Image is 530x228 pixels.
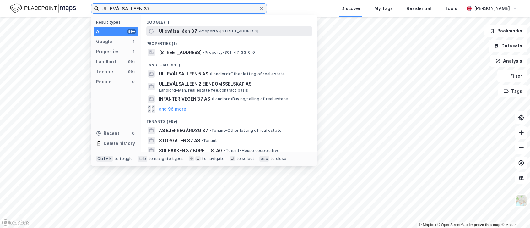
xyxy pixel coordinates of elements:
div: Delete history [104,140,135,147]
span: SOLBAKKEN 37 BORETTSLAG [159,147,223,154]
span: • [209,71,211,76]
div: Landlord [96,58,116,65]
span: Ullevålsalléen 37 [159,27,197,35]
a: OpenStreetMap [437,223,468,227]
div: to close [270,156,287,161]
div: to toggle [114,156,133,161]
span: Tenant • House cooperative [224,148,279,153]
div: 99+ [127,59,136,64]
span: Tenant • Other letting of real estate [209,128,282,133]
div: esc [259,156,269,162]
span: ULLEVÅLSALLEEN 5 AS [159,70,208,78]
div: Google [96,38,112,45]
div: Landlord (99+) [141,58,317,69]
span: Tenant [201,138,217,143]
span: [STREET_ADDRESS] [159,49,202,56]
span: • [198,29,200,33]
a: Mapbox homepage [2,219,30,226]
button: Bookmarks [484,25,527,37]
div: to navigate types [149,156,184,161]
div: Kontrollprogram for chat [499,198,530,228]
div: to select [236,156,255,161]
div: Discover [341,5,360,12]
span: Landlord • Other letting of real estate [209,71,285,76]
div: 99+ [127,29,136,34]
div: Recent [96,130,119,137]
a: Mapbox [419,223,436,227]
div: My Tags [374,5,393,12]
button: Filter [497,70,527,82]
a: Improve this map [469,223,500,227]
span: • [211,97,213,101]
div: Ctrl + k [96,156,113,162]
div: 1 [131,49,136,54]
img: Z [515,195,527,207]
span: Landlord • Man. real estate fee/contract basis [159,88,248,93]
span: AS BJERREGÅRDSG 37 [159,127,208,134]
span: STORGATEN 37 AS [159,137,200,144]
img: logo.f888ab2527a4732fd821a326f86c7f29.svg [10,3,76,14]
div: 1 [131,39,136,44]
input: Search by address, cadastre, landlords, tenants or people [99,4,259,13]
div: Tools [445,5,457,12]
div: Residential [407,5,431,12]
div: 0 [131,131,136,136]
div: 99+ [127,69,136,74]
button: Analysis [490,55,527,67]
span: • [203,50,205,55]
div: 0 [131,79,136,84]
span: Landlord • Buying/selling of real estate [211,97,288,102]
div: All [96,28,102,35]
div: tab [138,156,147,162]
div: to navigate [202,156,224,161]
span: Property • [STREET_ADDRESS] [198,29,258,34]
span: ULLEVÅLSALLEEN 2 EIENDOMSSELSKAP AS [159,80,310,88]
button: and 96 more [159,105,186,113]
button: Datasets [489,40,527,52]
span: INFANTERIVEGEN 37 AS [159,95,210,103]
span: Property • 301-47-33-0-0 [203,50,255,55]
div: Result types [96,20,138,25]
div: Properties [96,48,120,55]
div: People [96,78,111,86]
div: Properties (1) [141,36,317,47]
button: Tags [498,85,527,97]
div: Tenants [96,68,115,75]
div: Tenants (99+) [141,114,317,125]
span: • [201,138,203,143]
div: Google (1) [141,15,317,26]
span: • [209,128,211,133]
iframe: Chat Widget [499,198,530,228]
div: [PERSON_NAME] [474,5,510,12]
span: • [224,148,226,153]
